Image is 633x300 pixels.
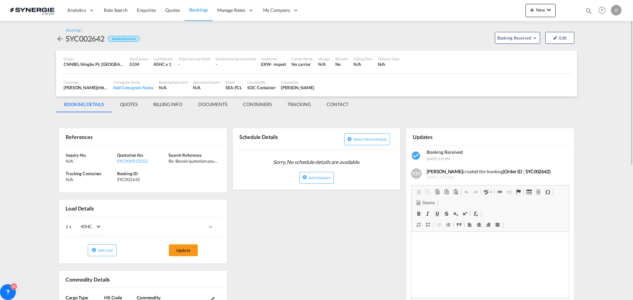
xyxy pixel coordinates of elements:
[414,199,437,207] a: Source
[503,169,551,174] b: (Order ID : SYC002642)
[427,169,463,174] b: [PERSON_NAME]
[545,32,574,44] button: icon-pencilEdit
[423,220,433,229] a: Insert/Remove Bulleted List
[433,188,442,196] a: Paste (Ctrl+V)
[97,85,125,90] span: [PERSON_NAME]
[347,137,352,141] md-icon: icon-plus-circle
[193,80,220,85] div: Document Expert
[497,35,532,41] span: Booking Received
[263,7,290,14] span: My Company
[414,188,423,196] a: Cut (Ctrl+X)
[66,177,115,182] div: N/A
[108,36,139,42] div: Booking Received
[226,85,242,91] div: SEA-FCL
[238,131,315,147] div: Schedule Details
[611,5,621,15] div: O
[206,223,214,231] md-icon: icons/ic_keyboard_arrow_right_black_24px.svg
[585,7,592,17] div: icon-magnify
[596,5,611,16] div: Help
[178,56,210,61] div: Origin Service Mode
[92,248,96,252] md-icon: icon-plus-circle
[64,80,108,85] div: Customer
[88,244,117,256] button: icon-plus-circleAdd Load
[165,7,180,13] span: Quotes
[378,56,400,61] div: Delivery Date
[335,61,348,67] div: No
[423,188,433,196] a: Copy (Ctrl+C)
[67,7,86,14] span: Analytics
[427,168,564,175] div: created the booking
[344,133,390,145] button: icon-plus-circleSelect new schedule
[442,188,451,196] a: Paste as plain text (Ctrl+Shift+V)
[421,200,435,206] span: Source
[56,96,112,112] md-tab-item: BOOKING DETAILS
[353,61,373,67] div: N/A
[168,152,201,158] span: Search Reference
[433,209,442,218] a: Underline (Ctrl+U)
[411,131,489,142] div: Updates
[474,220,484,229] a: Centre
[309,176,330,180] span: Add Schedule
[302,175,307,179] md-icon: icon-plus-circle
[460,209,469,218] a: Superscript
[117,158,167,164] div: SYC000013502
[130,56,148,61] div: Destination
[414,209,423,218] a: Bold (Ctrl+B)
[423,209,433,218] a: Italic (Ctrl+I)
[427,157,450,161] span: [DATE] 3:15 PM
[427,175,564,180] span: [DATE] 12:45am
[495,32,540,44] button: Open demo menu
[64,61,124,67] div: CNNBG, Ningbo Pt, China, Greater China & Far East Asia, Asia Pacific
[117,171,138,176] span: Booking ID
[299,172,333,184] button: icon-plus-circleAdd Schedule
[66,158,115,164] div: N/A
[596,5,608,16] span: Help
[226,80,242,85] div: Mode
[56,33,66,44] div: icon-arrow-left
[291,56,313,61] div: Carrier Name
[318,56,330,61] div: Voyage
[56,35,64,43] md-icon: icon-arrow-left
[353,56,373,61] div: Sailing Date
[514,188,523,196] a: Anchor
[411,232,569,298] iframe: Editor, editor2
[247,80,276,85] div: Commodity
[528,6,536,14] md-icon: icon-plus 400-fg
[411,150,422,161] md-icon: icon-checkbox-marked-circle
[64,85,108,91] div: [PERSON_NAME]
[66,28,82,33] div: Booking /
[159,80,188,85] div: Booking Specialist
[113,80,154,85] div: Consignee Name
[261,61,271,67] div: EXW
[169,244,198,256] button: Update
[471,188,480,196] a: Redo (Ctrl+Y)
[168,158,218,164] div: Re: Besoin quotation pour le transport du PO#3104207 - 2 conteneurs 40HC - Nutriart
[64,56,124,61] div: Origin
[353,137,387,141] span: Select new schedule
[484,220,493,229] a: Align Right
[66,219,143,235] div: 1 x
[318,61,330,67] div: N/A
[280,96,319,112] md-tab-item: TRACKING
[64,202,97,214] div: Load Details
[247,85,276,91] div: SOC Container
[235,96,280,112] md-tab-item: CONTAINERS
[585,7,592,14] md-icon: icon-magnify
[534,188,543,196] a: Insert Horizontal Line
[528,7,553,13] span: New
[98,248,113,252] span: Add Load
[56,96,356,112] md-pagination-wrapper: Use the left and right arrow keys to navigate between tabs
[10,3,54,18] img: 1f56c880d42311ef80fc7dca854c8e59.png
[434,220,443,229] a: Decrease Indent
[378,61,400,67] div: N/A
[504,188,514,196] a: Unlink
[193,85,220,91] div: N/A
[319,96,356,112] md-tab-item: CONTACT
[454,220,464,229] a: Block Quote
[451,188,460,196] a: Paste from Word
[104,7,128,13] span: Rate Search
[117,177,167,182] div: SYC002642
[216,56,256,61] div: Destination Service Mode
